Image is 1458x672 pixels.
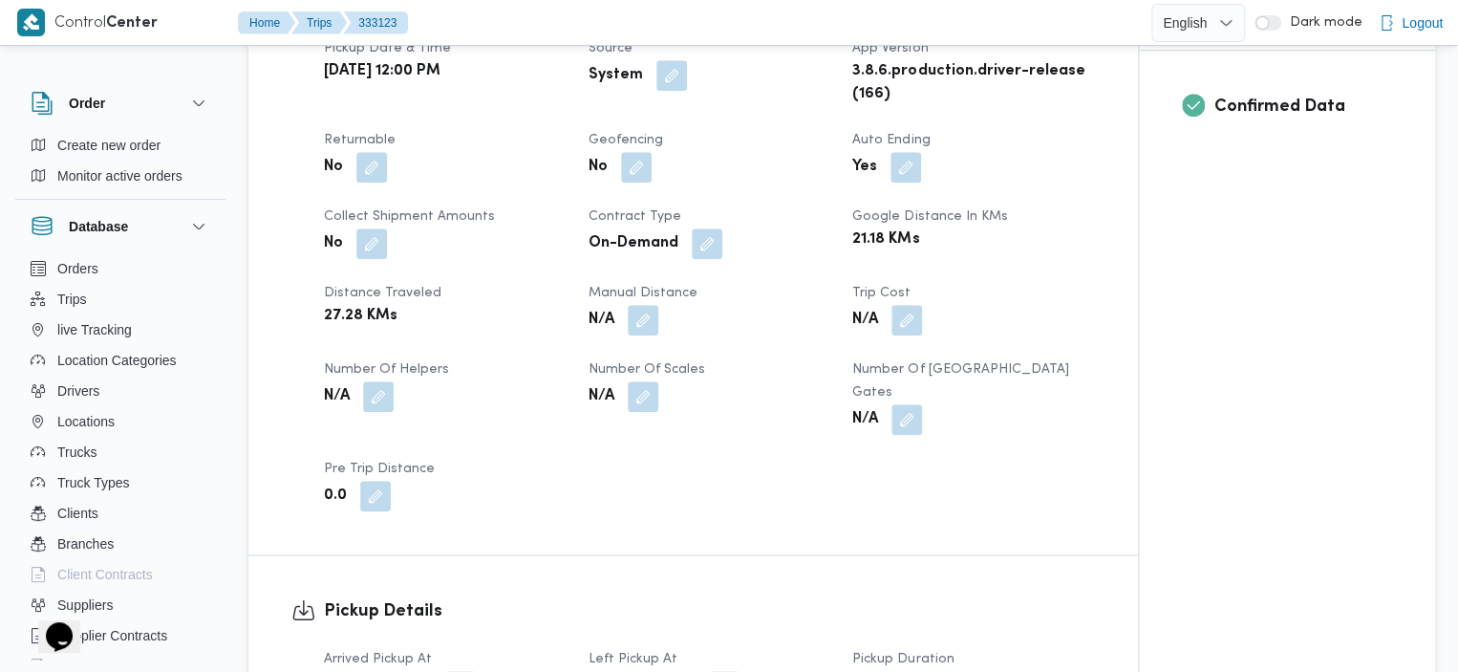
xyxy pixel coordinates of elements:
button: Truck Types [23,467,218,498]
button: Trucks [23,437,218,467]
h3: Database [69,215,128,238]
span: Branches [57,532,114,555]
span: Returnable [324,134,396,146]
img: X8yXhbKr1z7QwAAAABJRU5ErkJggg== [17,9,45,36]
span: Drivers [57,379,99,402]
button: Supplier Contracts [23,620,218,651]
span: Clients [57,502,98,525]
button: Home [238,11,295,34]
span: live Tracking [57,318,132,341]
b: [DATE] 12:00 PM [324,60,440,83]
div: Database [15,253,225,667]
span: Orders [57,257,98,280]
span: Distance Traveled [324,287,441,299]
h3: Confirmed Data [1214,94,1392,119]
span: Pre Trip Distance [324,463,435,475]
span: Contract Type [589,210,681,223]
span: Auto Ending [852,134,930,146]
b: System [589,64,643,87]
span: Client Contracts [57,563,153,586]
button: Locations [23,406,218,437]
span: Number of [GEOGRAPHIC_DATA] Gates [852,363,1068,399]
button: Database [31,215,210,238]
b: N/A [852,309,878,332]
span: Left Pickup At [589,653,677,665]
span: Monitor active orders [57,164,182,187]
button: Logout [1371,4,1450,42]
span: Number of Helpers [324,363,449,376]
button: Create new order [23,130,218,161]
span: Suppliers [57,594,113,617]
b: On-Demand [589,232,678,255]
span: Number of Scales [589,363,705,376]
button: Client Contracts [23,559,218,590]
button: 333123 [343,11,408,34]
h3: Pickup Details [324,598,1095,624]
span: Pickup Duration [852,653,954,665]
button: Location Categories [23,345,218,376]
span: Trucks [57,441,96,464]
button: Order [31,92,210,115]
b: No [324,232,343,255]
button: Drivers [23,376,218,406]
span: Locations [57,410,115,433]
span: Truck Types [57,471,129,494]
b: N/A [589,309,614,332]
button: Branches [23,529,218,559]
div: Order [15,130,225,199]
span: Trips [57,288,87,311]
b: No [589,156,608,179]
button: Trips [23,284,218,314]
button: Monitor active orders [23,161,218,191]
button: Trips [291,11,347,34]
b: 27.28 KMs [324,305,397,328]
b: Yes [852,156,877,179]
b: 3.8.6.production.driver-release (166) [852,60,1090,106]
span: Dark mode [1281,15,1362,31]
b: N/A [324,385,350,408]
span: Trip Cost [852,287,911,299]
span: Geofencing [589,134,663,146]
span: Arrived Pickup At [324,653,432,665]
span: Location Categories [57,349,177,372]
b: N/A [852,408,878,431]
span: Create new order [57,134,161,157]
span: Google distance in KMs [852,210,1007,223]
button: Clients [23,498,218,529]
span: App Version [852,42,928,54]
button: Orders [23,253,218,284]
span: Source [589,42,633,54]
b: N/A [589,385,614,408]
b: No [324,156,343,179]
button: live Tracking [23,314,218,345]
span: Manual Distance [589,287,697,299]
span: Supplier Contracts [57,624,167,647]
iframe: chat widget [19,596,80,653]
span: Collect Shipment Amounts [324,210,495,223]
span: Logout [1402,11,1443,34]
b: 21.18 KMs [852,228,919,251]
h3: Order [69,92,105,115]
b: Center [106,16,158,31]
button: Suppliers [23,590,218,620]
b: 0.0 [324,485,347,508]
